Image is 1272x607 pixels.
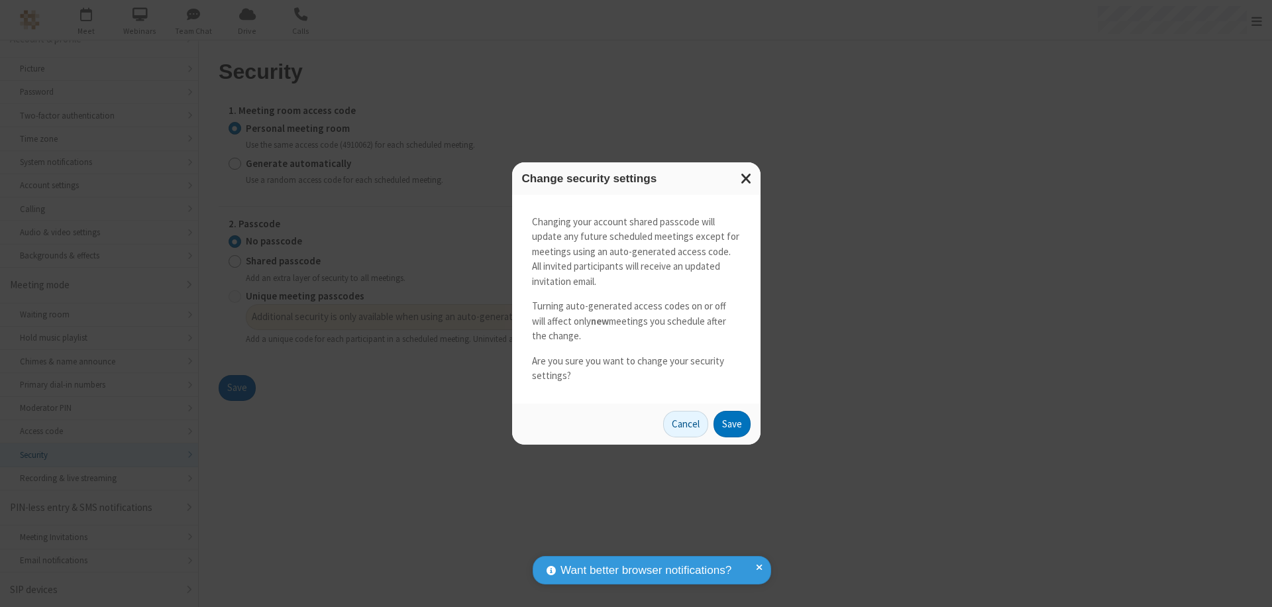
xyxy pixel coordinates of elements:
p: Are you sure you want to change your security settings? [532,354,741,384]
h3: Change security settings [522,172,751,185]
strong: new [591,315,609,327]
button: Save [714,411,751,437]
p: Changing your account shared passcode will update any future scheduled meetings except for meetin... [532,215,741,290]
span: Want better browser notifications? [560,562,731,579]
button: Close modal [733,162,761,195]
p: Turning auto-generated access codes on or off will affect only meetings you schedule after the ch... [532,299,741,344]
button: Cancel [663,411,708,437]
